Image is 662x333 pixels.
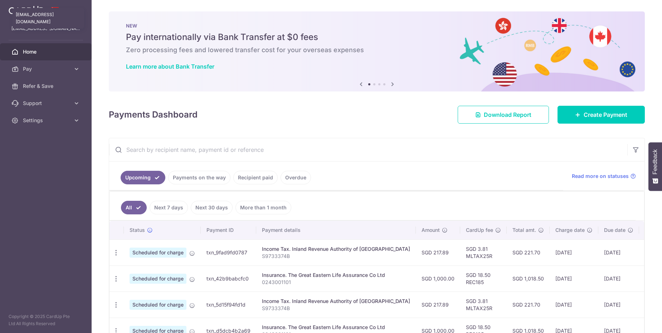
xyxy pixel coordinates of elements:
td: [DATE] [598,292,639,318]
input: Search by recipient name, payment id or reference [109,138,627,161]
span: Home [23,48,70,55]
th: Payment details [256,221,416,239]
td: [DATE] [550,265,598,292]
span: Status [130,227,145,234]
div: Insurance. The Great Eastern Life Assurance Co Ltd [262,272,410,279]
span: Due date [604,227,626,234]
p: 0243001101 [262,279,410,286]
img: Bank Card [641,274,656,283]
div: [EMAIL_ADDRESS][DOMAIN_NAME] [13,8,84,29]
span: Amount [422,227,440,234]
td: SGD 221.70 [507,239,550,265]
td: SGD 3.81 MLTAX25R [460,292,507,318]
a: More than 1 month [235,201,291,214]
td: SGD 3.81 MLTAX25R [460,239,507,265]
div: Income Tax. Inland Revenue Authority of [GEOGRAPHIC_DATA] [262,298,410,305]
td: txn_9fad9fd0787 [201,239,256,265]
td: SGD 1,018.50 [507,265,550,292]
td: txn_42b9babcfc0 [201,265,256,292]
span: Scheduled for charge [130,274,186,284]
td: SGD 221.70 [507,292,550,318]
td: txn_5d15f94fd1d [201,292,256,318]
h5: Pay internationally via Bank Transfer at $0 fees [126,31,628,43]
td: [DATE] [550,239,598,265]
a: Upcoming [121,171,165,184]
span: Settings [23,117,70,124]
span: CardUp fee [466,227,493,234]
button: Feedback - Show survey [648,142,662,191]
th: Payment ID [201,221,256,239]
a: Create Payment [558,106,645,124]
p: NEW [126,23,628,29]
p: S9733374B [262,253,410,260]
a: Read more on statuses [572,173,636,180]
img: Bank transfer banner [109,11,645,91]
span: Feedback [652,149,658,174]
td: SGD 1,000.00 [416,265,460,292]
span: Support [23,100,70,107]
a: Overdue [281,171,311,184]
a: Payments on the way [168,171,230,184]
td: [DATE] [598,239,639,265]
span: Download Report [484,110,531,119]
p: S9733374B [262,305,410,312]
a: All [121,201,147,214]
td: [DATE] [598,265,639,292]
span: Scheduled for charge [130,300,186,310]
a: Recipient paid [233,171,278,184]
td: SGD 18.50 REC185 [460,265,507,292]
a: Download Report [458,106,549,124]
span: Read more on statuses [572,173,629,180]
span: Create Payment [584,110,627,119]
td: SGD 217.89 [416,239,460,265]
div: Income Tax. Inland Revenue Authority of [GEOGRAPHIC_DATA] [262,245,410,253]
a: Learn more about Bank Transfer [126,63,214,70]
td: [DATE] [550,292,598,318]
div: Insurance. The Great Eastern Life Assurance Co Ltd [262,324,410,331]
img: Bank Card [641,248,656,257]
img: CardUp [9,6,44,14]
img: Bank Card [641,300,656,309]
span: Refer & Save [23,83,70,90]
span: Scheduled for charge [130,248,186,258]
a: Next 30 days [191,201,233,214]
span: Pay [23,65,70,73]
p: [EMAIL_ADDRESS][DOMAIN_NAME] [11,25,80,32]
a: Next 7 days [150,201,188,214]
h6: Zero processing fees and lowered transfer cost for your overseas expenses [126,46,628,54]
span: Total amt. [512,227,536,234]
h4: Payments Dashboard [109,108,198,121]
span: Charge date [555,227,585,234]
td: SGD 217.89 [416,292,460,318]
